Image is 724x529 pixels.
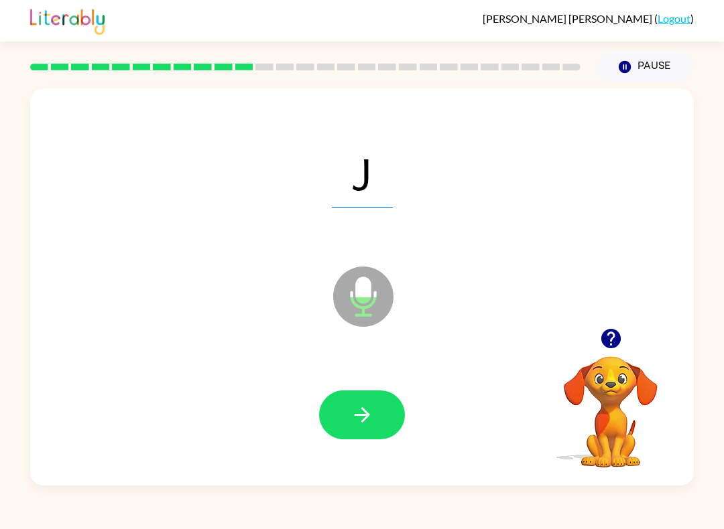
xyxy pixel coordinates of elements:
[483,12,654,25] span: [PERSON_NAME] [PERSON_NAME]
[30,5,105,35] img: Literably
[483,12,694,25] div: ( )
[658,12,690,25] a: Logout
[597,52,694,82] button: Pause
[332,138,393,208] span: J
[544,335,678,469] video: Your browser must support playing .mp4 files to use Literably. Please try using another browser.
